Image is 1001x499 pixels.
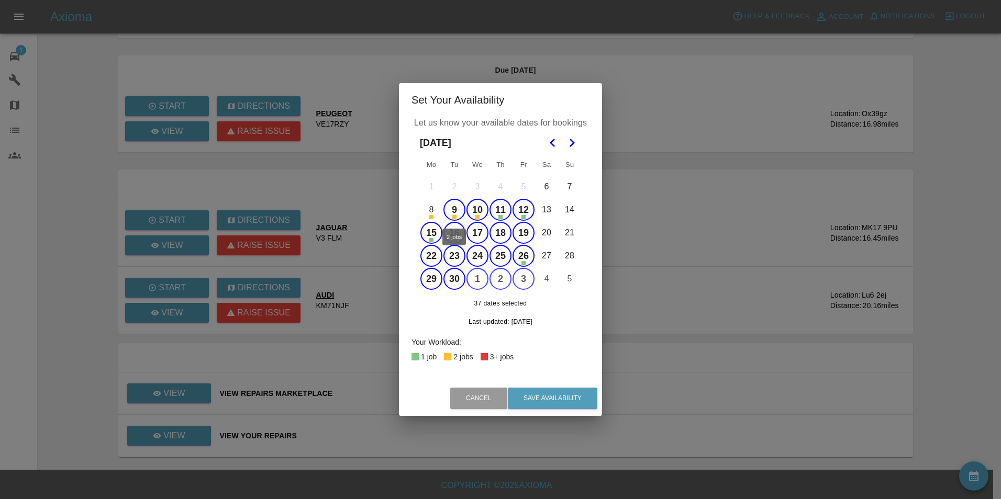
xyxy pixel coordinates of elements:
button: Tuesday, September 9th, 2025, selected [443,199,465,221]
button: Wednesday, October 1st, 2025, selected [466,268,488,290]
button: Wednesday, September 3rd, 2025 [466,176,488,198]
button: Friday, September 19th, 2025, selected [513,222,535,244]
button: Friday, October 3rd, 2025, selected [513,268,535,290]
button: Friday, September 12th, 2025, selected [513,199,535,221]
button: Saturday, October 4th, 2025 [536,268,558,290]
button: Tuesday, September 2nd, 2025 [443,176,465,198]
button: Save Availability [508,388,597,409]
button: Sunday, September 14th, 2025 [559,199,581,221]
button: Wednesday, September 10th, 2025, selected [466,199,488,221]
button: Today, Friday, September 5th, 2025 [513,176,535,198]
button: Saturday, September 20th, 2025 [536,222,558,244]
button: Friday, September 26th, 2025, selected [513,245,535,267]
button: Cancel [450,388,507,409]
button: Saturday, September 13th, 2025 [536,199,558,221]
p: Let us know your available dates for bookings [411,117,590,129]
button: Go to the Next Month [562,133,581,152]
button: Tuesday, September 30th, 2025, selected [443,268,465,290]
th: Monday [420,154,443,175]
button: Thursday, September 25th, 2025, selected [490,245,511,267]
button: Saturday, September 6th, 2025 [536,176,558,198]
span: 37 dates selected [420,299,581,309]
button: Monday, September 29th, 2025, selected [420,268,442,290]
div: 2 jobs [442,229,466,245]
button: Tuesday, September 23rd, 2025, selected [443,245,465,267]
button: Go to the Previous Month [543,133,562,152]
th: Tuesday [443,154,466,175]
th: Thursday [489,154,512,175]
button: Monday, September 8th, 2025 [420,199,442,221]
span: Last updated: [DATE] [469,318,532,325]
button: Monday, September 1st, 2025 [420,176,442,198]
th: Sunday [558,154,581,175]
button: Sunday, September 7th, 2025 [559,176,581,198]
div: Your Workload: [411,336,590,348]
button: Sunday, September 21st, 2025 [559,222,581,244]
button: Thursday, September 18th, 2025, selected [490,222,511,244]
button: Saturday, September 27th, 2025 [536,245,558,267]
th: Friday [512,154,535,175]
button: Thursday, September 11th, 2025, selected [490,199,511,221]
button: Wednesday, September 24th, 2025, selected [466,245,488,267]
span: [DATE] [420,131,451,154]
table: September 2025 [420,154,581,290]
button: Wednesday, September 17th, 2025, selected [466,222,488,244]
div: 2 jobs [453,350,473,363]
button: Monday, September 22nd, 2025, selected [420,245,442,267]
button: Thursday, October 2nd, 2025, selected [490,268,511,290]
div: 1 job [421,350,437,363]
h2: Set Your Availability [399,83,602,117]
button: Sunday, October 5th, 2025 [559,268,581,290]
div: 3+ jobs [490,350,514,363]
button: Sunday, September 28th, 2025 [559,245,581,267]
th: Wednesday [466,154,489,175]
button: Monday, September 15th, 2025, selected [420,222,442,244]
th: Saturday [535,154,558,175]
button: Thursday, September 4th, 2025 [490,176,511,198]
